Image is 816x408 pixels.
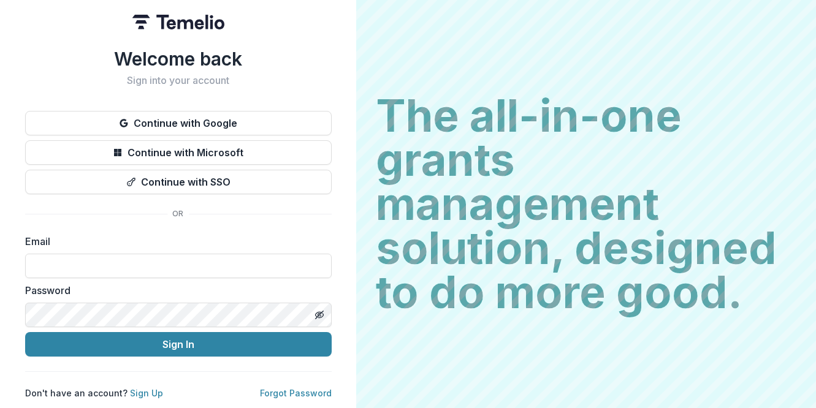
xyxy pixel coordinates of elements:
[25,111,332,135] button: Continue with Google
[25,332,332,357] button: Sign In
[25,234,324,249] label: Email
[260,388,332,398] a: Forgot Password
[310,305,329,325] button: Toggle password visibility
[25,170,332,194] button: Continue with SSO
[25,75,332,86] h2: Sign into your account
[132,15,224,29] img: Temelio
[25,283,324,298] label: Password
[130,388,163,398] a: Sign Up
[25,140,332,165] button: Continue with Microsoft
[25,48,332,70] h1: Welcome back
[25,387,163,399] p: Don't have an account?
